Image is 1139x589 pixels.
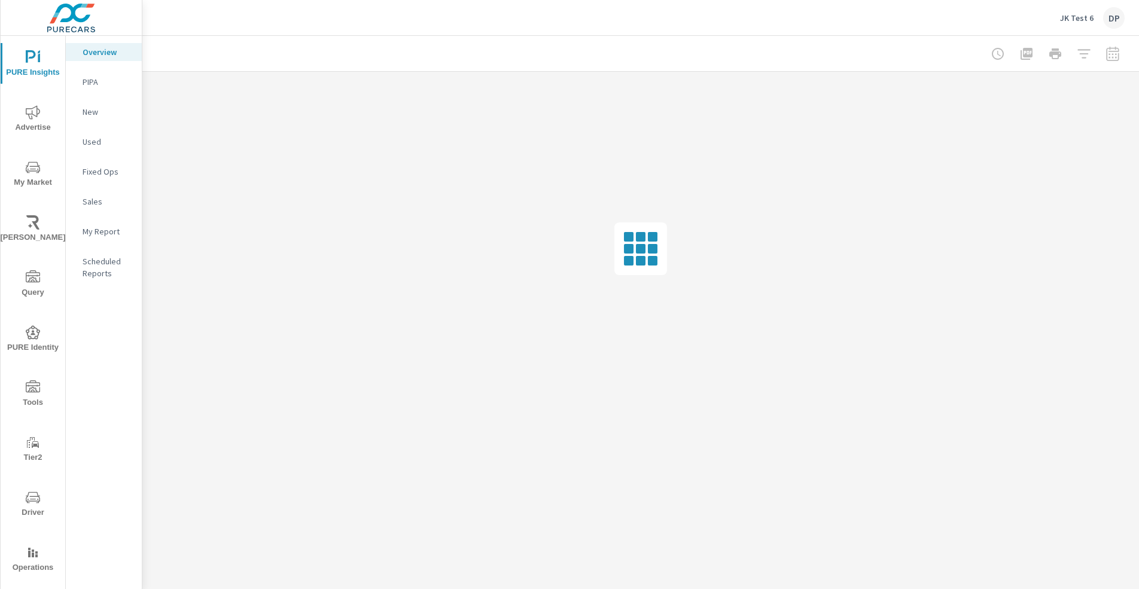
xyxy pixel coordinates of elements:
[66,133,142,151] div: Used
[83,136,132,148] p: Used
[83,196,132,207] p: Sales
[4,435,62,465] span: Tier2
[83,255,132,279] p: Scheduled Reports
[66,43,142,61] div: Overview
[4,490,62,520] span: Driver
[4,380,62,410] span: Tools
[66,163,142,181] div: Fixed Ops
[4,545,62,575] span: Operations
[66,193,142,210] div: Sales
[66,73,142,91] div: PIPA
[66,252,142,282] div: Scheduled Reports
[83,76,132,88] p: PIPA
[4,50,62,80] span: PURE Insights
[4,105,62,135] span: Advertise
[83,46,132,58] p: Overview
[4,215,62,245] span: [PERSON_NAME]
[83,106,132,118] p: New
[83,166,132,178] p: Fixed Ops
[66,103,142,121] div: New
[4,160,62,190] span: My Market
[1060,13,1094,23] p: JK Test 6
[1103,7,1125,29] div: DP
[4,325,62,355] span: PURE Identity
[4,270,62,300] span: Query
[83,225,132,237] p: My Report
[66,222,142,240] div: My Report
